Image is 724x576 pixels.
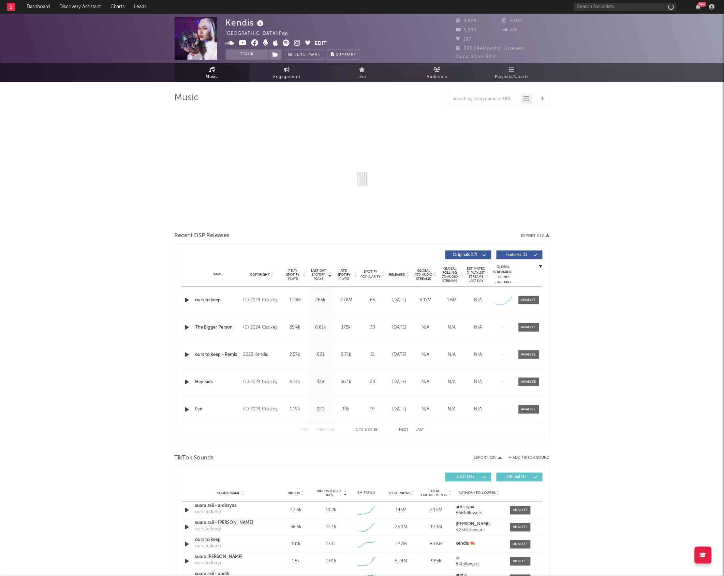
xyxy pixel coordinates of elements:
[456,522,491,527] strong: [PERSON_NAME]
[243,378,280,386] div: (C) 2024 Cookey
[274,73,301,81] span: Engagement
[449,96,521,102] input: Search by song name or URL
[284,269,302,281] span: 7 Day Spotify Plays
[310,406,332,413] div: 220
[420,507,452,514] div: 24.5M
[195,537,267,544] a: ours to keep
[497,473,543,482] button: Official(1)
[450,475,481,479] span: UGC ( 16 )
[456,556,503,561] a: jo
[175,63,250,82] a: Music
[326,558,336,565] div: 1.01k
[445,251,491,259] button: Originals(17)
[420,558,452,565] div: 985k
[698,2,707,7] div: 99 +
[385,558,417,565] div: 5.24M
[414,351,437,358] div: N/A
[368,428,372,431] span: of
[497,251,543,259] button: Features(1)
[420,541,452,548] div: 63.6M
[285,49,324,60] a: Benchmark
[501,475,532,479] span: Official ( 1 )
[441,297,463,304] div: 1.6M
[361,406,385,413] div: 19
[467,351,490,358] div: N/A
[336,53,356,57] span: Summary
[226,30,296,38] div: [GEOGRAPHIC_DATA] | Pop
[335,297,357,304] div: 7.78M
[361,351,385,358] div: 21
[420,489,448,498] span: Total Engagements
[456,562,503,567] div: 84 followers
[195,379,240,385] div: Hey Kids
[284,351,306,358] div: 2.57k
[195,560,221,567] div: ours to keep
[459,491,496,496] span: Author / Followers
[310,379,332,385] div: 438
[361,379,385,385] div: 20
[441,351,463,358] div: N/A
[326,541,336,548] div: 13.1k
[414,269,433,281] span: Global ATD Audio Streams
[280,507,312,514] div: 47.6k
[310,351,332,358] div: 661
[445,473,491,482] button: UGC(16)
[280,558,312,565] div: 1.5k
[195,520,267,527] a: suara asli - [PERSON_NAME]
[310,269,328,281] span: Last Day Spotify Plays
[456,19,477,23] span: 4,920
[501,253,532,257] span: Features ( 1 )
[335,379,357,385] div: 56.1k
[284,379,306,385] div: 5.31k
[288,491,300,496] span: Videos
[495,73,529,81] span: Playlists/Charts
[195,297,240,304] a: ours to keep
[350,491,382,496] div: 6M Trend
[250,63,325,82] a: Engagement
[502,456,550,460] button: + Add TikTok Sound
[414,379,437,385] div: N/A
[243,405,280,413] div: (C) 2024 Cookey
[226,17,266,28] div: Kendis
[467,324,490,331] div: N/A
[414,406,437,413] div: N/A
[467,379,490,385] div: N/A
[326,507,336,514] div: 19.2k
[206,73,218,81] span: Music
[441,267,459,283] span: Global Rolling 7D Audio Streams
[218,491,240,496] span: Sound Name
[441,406,463,413] div: N/A
[335,324,357,331] div: 175k
[503,28,517,32] span: 40
[300,428,310,432] button: First
[361,324,385,331] div: 30
[195,406,240,413] a: Eve
[400,63,475,82] a: Audience
[388,324,411,331] div: [DATE]
[456,46,525,51] span: 895,044 Monthly Listeners
[456,542,503,546] a: kendis 🍉
[456,505,474,510] strong: ardisryaa
[385,524,417,531] div: 73.9M
[195,272,240,277] div: Name
[358,73,367,81] span: Live
[315,489,343,498] span: Videos (last 7 days)
[399,428,409,432] button: Next
[467,297,490,304] div: N/A
[456,542,475,546] strong: kendis 🍉
[284,406,306,413] div: 1.19k
[361,297,385,304] div: 65
[521,234,550,238] button: Export CSV
[388,406,411,413] div: [DATE]
[385,507,417,514] div: 145M
[696,4,701,10] button: 99+
[414,324,437,331] div: N/A
[335,406,357,413] div: 14k
[175,232,230,240] span: Recent DSP Releases
[226,49,268,60] button: Track
[467,267,486,283] span: Estimated % Playlist Streams Last Day
[493,264,514,285] div: Global Streaming Trend (Last 60D)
